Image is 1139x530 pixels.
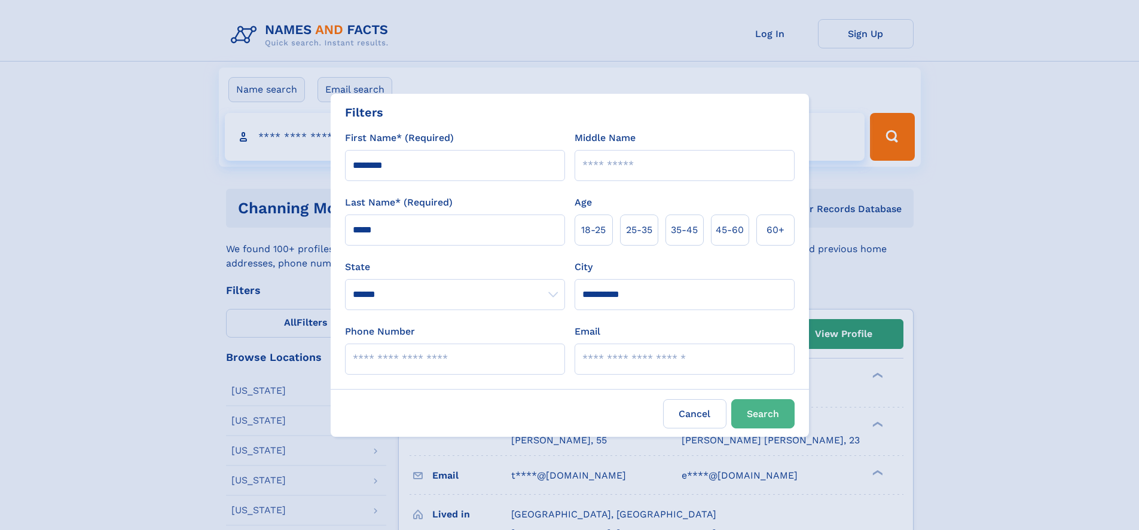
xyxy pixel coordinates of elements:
label: Age [575,195,592,210]
label: First Name* (Required) [345,131,454,145]
button: Search [731,399,795,428]
span: 35‑45 [671,223,698,237]
label: Phone Number [345,324,415,339]
label: Last Name* (Required) [345,195,453,210]
label: Email [575,324,600,339]
label: City [575,260,593,274]
span: 25‑35 [626,223,652,237]
span: 18‑25 [581,223,606,237]
span: 60+ [767,223,784,237]
div: Filters [345,103,383,121]
label: Cancel [663,399,726,428]
label: Middle Name [575,131,636,145]
span: 45‑60 [716,223,744,237]
label: State [345,260,565,274]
